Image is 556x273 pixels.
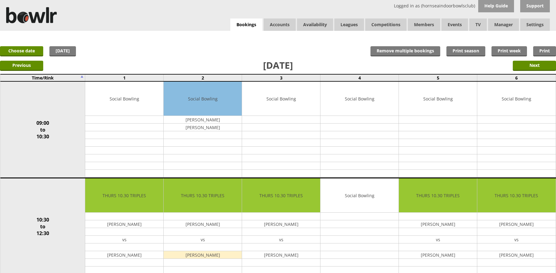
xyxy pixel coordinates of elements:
[477,82,555,116] td: Social Bowling
[242,236,320,243] td: vs
[320,74,399,81] td: 4
[320,82,399,116] td: Social Bowling
[365,18,407,31] a: Competitions
[85,220,163,228] td: [PERSON_NAME]
[491,46,527,56] a: Print week
[446,46,485,56] a: Print season
[520,18,550,31] span: Settings
[164,236,242,243] td: vs
[164,251,242,259] td: [PERSON_NAME]
[85,251,163,259] td: [PERSON_NAME]
[242,220,320,228] td: [PERSON_NAME]
[477,251,555,259] td: [PERSON_NAME]
[297,18,333,31] a: Availability
[408,18,440,31] span: Members
[334,18,364,31] a: Leagues
[164,220,242,228] td: [PERSON_NAME]
[399,220,477,228] td: [PERSON_NAME]
[85,178,163,213] td: THURS 10.30 TRIPLES
[242,74,320,81] td: 3
[242,251,320,259] td: [PERSON_NAME]
[399,74,477,81] td: 5
[0,81,85,178] td: 09:00 to 10:30
[85,236,163,243] td: vs
[164,74,242,81] td: 2
[320,178,399,213] td: Social Bowling
[399,178,477,213] td: THURS 10.30 TRIPLES
[399,251,477,259] td: [PERSON_NAME]
[441,18,468,31] a: Events
[477,178,555,213] td: THURS 10.30 TRIPLES
[164,82,242,116] td: Social Bowling
[469,18,487,31] span: TV
[230,18,262,31] a: Bookings
[488,18,519,31] span: Manager
[164,116,242,124] td: [PERSON_NAME]
[533,46,556,56] a: Print
[49,46,76,56] a: [DATE]
[399,236,477,243] td: vs
[477,236,555,243] td: vs
[242,82,320,116] td: Social Bowling
[477,74,556,81] td: 6
[513,61,556,71] input: Next
[242,178,320,213] td: THURS 10.30 TRIPLES
[477,220,555,228] td: [PERSON_NAME]
[164,124,242,131] td: [PERSON_NAME]
[399,82,477,116] td: Social Bowling
[370,46,440,56] input: Remove multiple bookings
[0,74,85,81] td: Time/Rink
[264,18,296,31] span: Accounts
[85,82,163,116] td: Social Bowling
[85,74,164,81] td: 1
[164,178,242,213] td: THURS 10.30 TRIPLES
